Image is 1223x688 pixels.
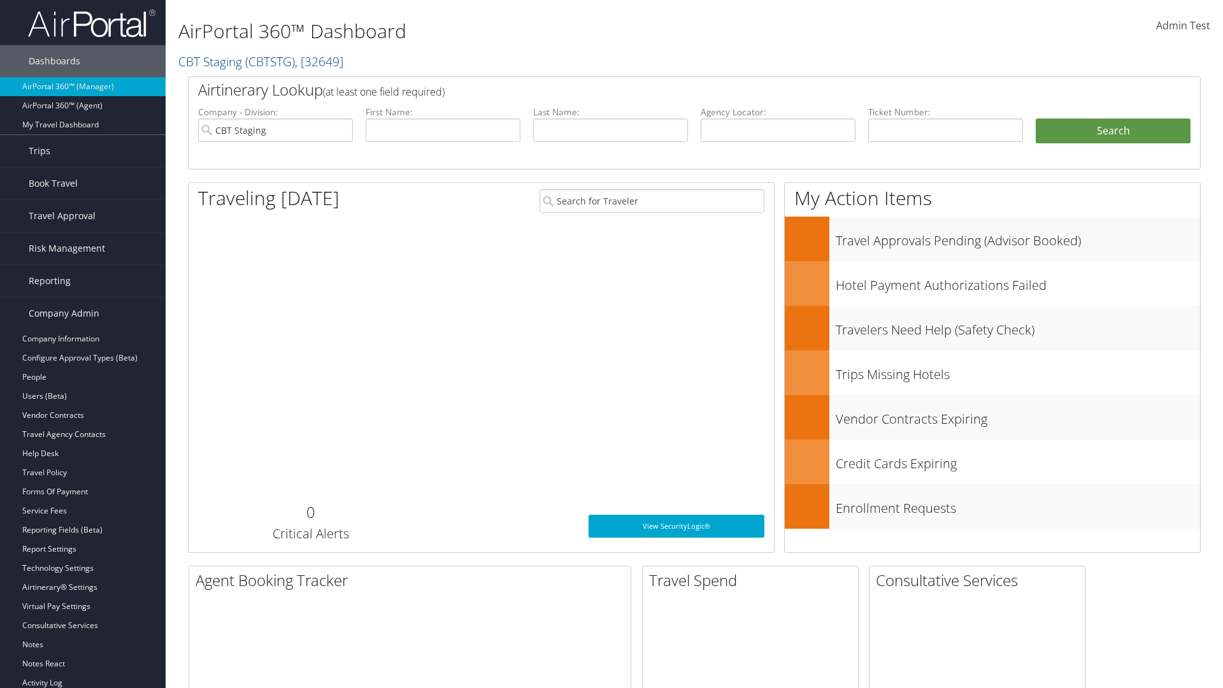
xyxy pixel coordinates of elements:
[785,261,1200,306] a: Hotel Payment Authorizations Failed
[198,79,1106,101] h2: Airtinerary Lookup
[649,570,858,591] h2: Travel Spend
[323,85,445,99] span: (at least one field required)
[198,501,423,523] h2: 0
[785,350,1200,395] a: Trips Missing Hotels
[29,45,80,77] span: Dashboards
[1156,18,1210,32] span: Admin Test
[366,106,520,118] label: First Name:
[28,8,155,38] img: airportal-logo.png
[836,270,1200,294] h3: Hotel Payment Authorizations Failed
[876,570,1085,591] h2: Consultative Services
[29,265,71,297] span: Reporting
[245,53,295,70] span: ( CBTSTG )
[540,189,764,213] input: Search for Traveler
[836,315,1200,339] h3: Travelers Need Help (Safety Check)
[533,106,688,118] label: Last Name:
[29,297,99,329] span: Company Admin
[589,515,764,538] a: View SecurityLogic®
[29,168,78,199] span: Book Travel
[836,404,1200,428] h3: Vendor Contracts Expiring
[836,493,1200,517] h3: Enrollment Requests
[785,440,1200,484] a: Credit Cards Expiring
[198,106,353,118] label: Company - Division:
[785,484,1200,529] a: Enrollment Requests
[785,306,1200,350] a: Travelers Need Help (Safety Check)
[178,53,343,70] a: CBT Staging
[29,135,50,167] span: Trips
[868,106,1023,118] label: Ticket Number:
[836,359,1200,383] h3: Trips Missing Hotels
[836,448,1200,473] h3: Credit Cards Expiring
[836,226,1200,250] h3: Travel Approvals Pending (Advisor Booked)
[785,217,1200,261] a: Travel Approvals Pending (Advisor Booked)
[198,525,423,543] h3: Critical Alerts
[1036,118,1191,144] button: Search
[198,185,340,211] h1: Traveling [DATE]
[196,570,631,591] h2: Agent Booking Tracker
[29,233,105,264] span: Risk Management
[295,53,343,70] span: , [ 32649 ]
[178,18,866,45] h1: AirPortal 360™ Dashboard
[701,106,855,118] label: Agency Locator:
[785,185,1200,211] h1: My Action Items
[1156,6,1210,46] a: Admin Test
[29,200,96,232] span: Travel Approval
[785,395,1200,440] a: Vendor Contracts Expiring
